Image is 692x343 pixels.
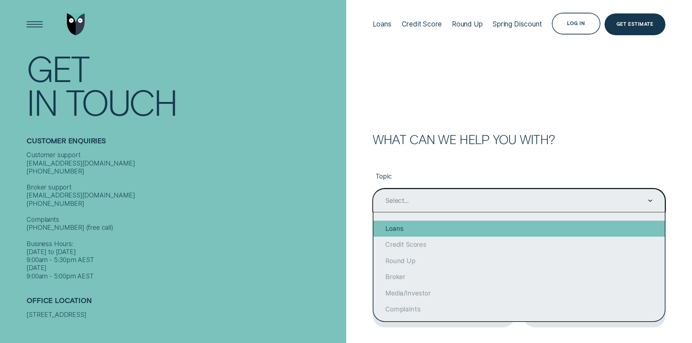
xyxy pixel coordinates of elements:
[373,269,665,285] div: Broker
[27,151,342,280] div: Customer support [EMAIL_ADDRESS][DOMAIN_NAME] [PHONE_NUMBER] Broker support [EMAIL_ADDRESS][DOMAI...
[24,13,46,35] button: Open Menu
[552,13,600,34] button: Log in
[402,20,442,28] div: Credit Score
[66,85,177,118] div: Touch
[27,51,89,85] div: Get
[27,296,342,311] h2: Office Location
[452,20,483,28] div: Round Up
[373,317,665,333] div: General
[27,311,342,319] div: [STREET_ADDRESS]
[373,237,665,253] div: Credit Scores
[373,133,665,145] h2: What can we help you with?
[67,13,85,35] img: Wisr
[385,197,408,205] div: Select...
[27,51,342,118] h1: Get In Touch
[373,166,665,188] label: Topic
[373,221,665,237] div: Loans
[27,136,342,151] h2: Customer Enquiries
[373,301,665,317] div: Complaints
[373,253,665,269] div: Round Up
[493,20,542,28] div: Spring Discount
[604,13,665,35] a: Get Estimate
[27,85,57,118] div: In
[373,285,665,301] div: Media/Investor
[373,20,392,28] div: Loans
